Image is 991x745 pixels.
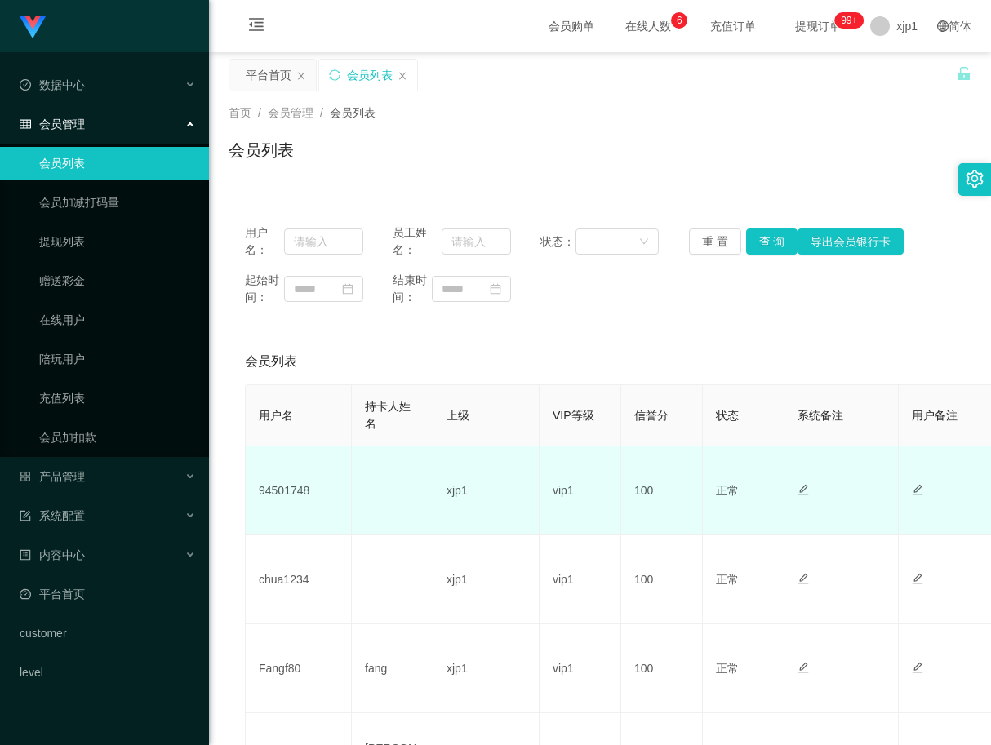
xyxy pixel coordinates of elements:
img: logo.9652507e.png [20,16,46,39]
td: vip1 [540,624,621,713]
span: 提现订单 [787,20,849,32]
i: 图标: close [296,71,306,81]
span: 首页 [229,106,251,119]
span: 用户名： [245,224,284,259]
td: fang [352,624,433,713]
span: VIP等级 [553,409,594,422]
span: 产品管理 [20,470,85,483]
td: 100 [621,535,703,624]
i: 图标: global [937,20,949,32]
i: 图标: menu-fold [229,1,284,53]
i: 图标: edit [912,484,923,495]
span: 用户名 [259,409,293,422]
i: 图标: profile [20,549,31,561]
span: 会员列表 [330,106,376,119]
span: 正常 [716,484,739,497]
p: 6 [677,12,682,29]
span: 系统配置 [20,509,85,522]
i: 图标: edit [912,662,923,673]
span: 状态： [540,233,575,251]
span: / [320,106,323,119]
button: 导出会员银行卡 [798,228,904,255]
td: 100 [621,446,703,535]
a: 在线用户 [39,304,196,336]
span: 持卡人姓名 [365,400,411,430]
i: 图标: edit [912,573,923,584]
input: 请输入 [284,228,363,255]
i: 图标: unlock [957,66,971,81]
a: level [20,656,196,689]
td: 94501748 [246,446,352,535]
i: 图标: check-circle-o [20,79,31,91]
i: 图标: table [20,118,31,130]
td: chua1234 [246,535,352,624]
span: 起始时间： [245,272,284,306]
a: 会员加扣款 [39,421,196,454]
a: 提现列表 [39,225,196,258]
a: 会员加减打码量 [39,186,196,219]
span: 状态 [716,409,739,422]
i: 图标: edit [798,573,809,584]
span: 会员管理 [268,106,313,119]
td: xjp1 [433,624,540,713]
button: 重 置 [689,228,741,255]
td: vip1 [540,446,621,535]
span: 用户备注 [912,409,958,422]
a: 图标: dashboard平台首页 [20,578,196,610]
span: / [258,106,261,119]
span: 充值订单 [702,20,764,32]
input: 请输入 [442,228,511,255]
a: 赠送彩金 [39,264,196,297]
span: 信誉分 [634,409,669,422]
i: 图标: close [398,71,407,81]
sup: 6 [671,12,687,29]
td: 100 [621,624,703,713]
a: 陪玩用户 [39,343,196,375]
span: 系统备注 [798,409,843,422]
i: 图标: appstore-o [20,471,31,482]
span: 正常 [716,573,739,586]
i: 图标: edit [798,484,809,495]
button: 查 询 [746,228,798,255]
a: 会员列表 [39,147,196,180]
i: 图标: edit [798,662,809,673]
i: 图标: form [20,510,31,521]
td: Fangf80 [246,624,352,713]
h1: 会员列表 [229,138,294,162]
span: 会员列表 [245,352,297,371]
span: 上级 [447,409,469,422]
td: vip1 [540,535,621,624]
a: 充值列表 [39,382,196,415]
i: 图标: sync [329,69,340,81]
span: 内容中心 [20,548,85,561]
i: 图标: calendar [490,283,501,295]
a: customer [20,617,196,650]
div: 平台首页 [246,60,291,91]
span: 数据中心 [20,78,85,91]
span: 在线人数 [617,20,679,32]
sup: 201 [834,12,864,29]
td: xjp1 [433,535,540,624]
i: 图标: setting [966,170,984,188]
td: xjp1 [433,446,540,535]
i: 图标: calendar [342,283,353,295]
span: 正常 [716,662,739,675]
span: 会员管理 [20,118,85,131]
div: 会员列表 [347,60,393,91]
i: 图标: down [639,237,649,248]
span: 结束时间： [393,272,432,306]
span: 员工姓名： [393,224,442,259]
